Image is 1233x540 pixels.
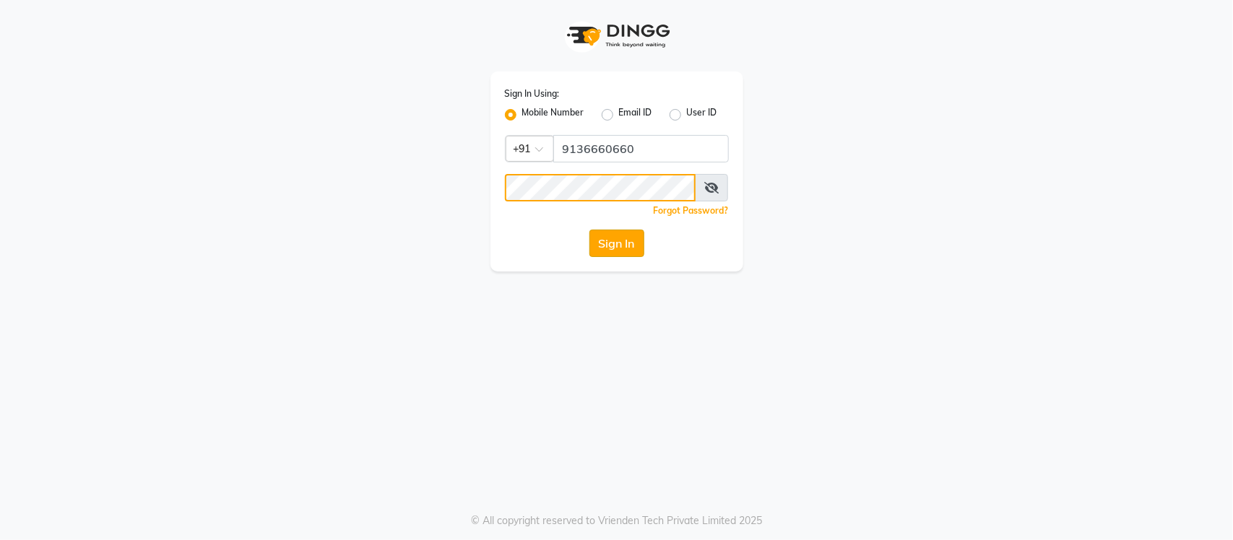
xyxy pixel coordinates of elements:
label: User ID [687,106,717,123]
button: Sign In [589,230,644,257]
label: Email ID [619,106,652,123]
input: Username [553,135,729,162]
img: logo1.svg [559,14,675,57]
input: Username [505,174,696,201]
label: Mobile Number [522,106,584,123]
label: Sign In Using: [505,87,560,100]
a: Forgot Password? [654,205,729,216]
